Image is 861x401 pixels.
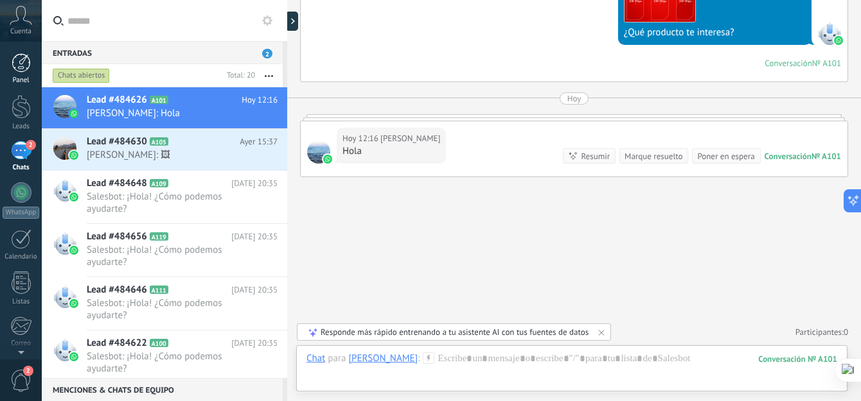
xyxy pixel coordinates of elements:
[69,109,78,118] img: waba.svg
[150,179,168,187] span: A109
[87,177,147,190] span: Lead #484648
[87,297,253,321] span: Salesbot: ¡Hola! ¿Cómo podemos ayudarte?
[42,330,287,383] a: Lead #484622 A100 [DATE] 20:35 Salesbot: ¡Hola! ¿Cómo podemos ayudarte?
[625,150,682,162] div: Marque resuelto
[844,327,848,337] span: 0
[69,151,78,160] img: waba.svg
[765,58,812,69] div: Conversación
[150,232,168,241] span: A119
[3,253,40,261] div: Calendario
[812,151,841,162] div: № A101
[697,150,754,162] div: Poner en espera
[255,64,283,87] button: Más
[3,207,39,219] div: WhatsApp
[240,135,278,148] span: Ayer 15:37
[342,132,380,145] div: Hoy 12:16
[231,337,278,350] span: [DATE] 20:35
[231,177,278,190] span: [DATE] 20:35
[3,123,40,131] div: Leads
[87,244,253,268] span: Salesbot: ¡Hola! ¿Cómo podemos ayudarte?
[321,327,589,337] div: Responde más rápido entrenando a tu asistente AI con tus fuentes de datos
[285,12,298,31] div: Mostrar
[42,224,287,277] a: Lead #484656 A119 [DATE] 20:35 Salesbot: ¡Hola! ¿Cómo podemos ayudarte?
[348,352,418,364] div: Wen Giner
[795,327,848,337] a: Participantes:0
[150,96,168,104] span: A101
[42,171,287,223] a: Lead #484648 A109 [DATE] 20:35 Salesbot: ¡Hola! ¿Cómo podemos ayudarte?
[328,352,346,365] span: para
[42,41,283,64] div: Entradas
[69,192,78,201] img: waba.svg
[87,337,147,350] span: Lead #484622
[87,350,253,375] span: Salesbot: ¡Hola! ¿Cómo podemos ayudarte?
[323,155,332,164] img: waba.svg
[150,286,168,294] span: A111
[765,151,812,162] div: Conversación
[3,164,40,172] div: Chats
[69,352,78,361] img: waba.svg
[87,149,253,161] span: [PERSON_NAME]: 🖼
[87,230,147,243] span: Lead #484656
[3,298,40,306] div: Listas
[231,284,278,296] span: [DATE] 20:35
[42,129,287,170] a: Lead #484630 A105 Ayer 15:37 [PERSON_NAME]: 🖼
[87,107,253,119] span: [PERSON_NAME]: Hola
[3,339,40,348] div: Correo
[222,69,255,82] div: Total: 20
[69,299,78,308] img: waba.svg
[42,87,287,128] a: Lead #484626 A101 Hoy 12:16 [PERSON_NAME]: Hola
[812,58,841,69] div: № A101
[26,140,36,150] span: 2
[624,26,806,39] div: ¿Qué producto te interesa?
[69,246,78,255] img: waba.svg
[3,76,40,85] div: Panel
[567,92,581,105] div: Hoy
[307,141,330,164] span: Wen Giner
[262,49,272,58] span: 2
[418,352,420,365] span: :
[834,36,843,45] img: waba.svg
[342,145,440,158] div: Hola
[87,284,147,296] span: Lead #484646
[87,94,147,107] span: Lead #484626
[53,68,110,83] div: Chats abiertos
[150,137,168,146] span: A105
[42,277,287,330] a: Lead #484646 A111 [DATE] 20:35 Salesbot: ¡Hola! ¿Cómo podemos ayudarte?
[818,22,841,45] span: SalesBot
[42,378,283,401] div: Menciones & Chats de equipo
[242,94,278,107] span: Hoy 12:16
[758,354,837,364] div: 101
[23,366,33,376] span: 2
[581,150,610,162] div: Resumir
[231,230,278,243] span: [DATE] 20:35
[87,191,253,215] span: Salesbot: ¡Hola! ¿Cómo podemos ayudarte?
[10,28,31,36] span: Cuenta
[150,339,168,347] span: A100
[87,135,147,148] span: Lead #484630
[380,132,440,145] span: Wen Giner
